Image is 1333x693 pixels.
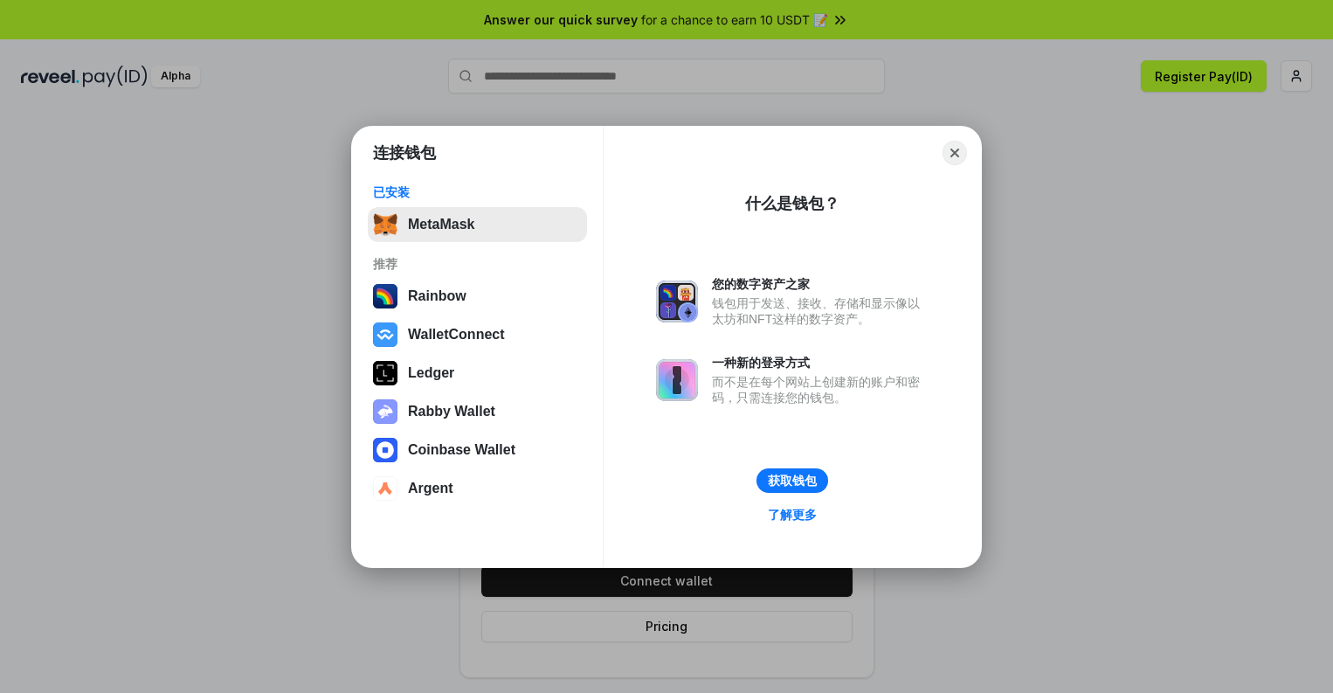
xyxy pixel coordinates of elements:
div: 获取钱包 [768,473,817,489]
img: svg+xml,%3Csvg%20width%3D%2228%22%20height%3D%2228%22%20viewBox%3D%220%200%2028%2028%22%20fill%3D... [373,322,397,347]
div: 钱包用于发送、接收、存储和显示像以太坊和NFT这样的数字资产。 [712,295,929,327]
img: svg+xml,%3Csvg%20width%3D%2228%22%20height%3D%2228%22%20viewBox%3D%220%200%2028%2028%22%20fill%3D... [373,476,397,501]
button: Rabby Wallet [368,394,587,429]
img: svg+xml,%3Csvg%20fill%3D%22none%22%20height%3D%2233%22%20viewBox%3D%220%200%2035%2033%22%20width%... [373,212,397,237]
div: Coinbase Wallet [408,442,515,458]
button: Argent [368,471,587,506]
h1: 连接钱包 [373,142,436,163]
img: svg+xml,%3Csvg%20xmlns%3D%22http%3A%2F%2Fwww.w3.org%2F2000%2Fsvg%22%20fill%3D%22none%22%20viewBox... [373,399,397,424]
div: 一种新的登录方式 [712,355,929,371]
div: Rainbow [408,288,466,304]
button: Rainbow [368,279,587,314]
div: 您的数字资产之家 [712,276,929,292]
div: Ledger [408,365,454,381]
img: svg+xml,%3Csvg%20width%3D%22120%22%20height%3D%22120%22%20viewBox%3D%220%200%20120%20120%22%20fil... [373,284,397,308]
img: svg+xml,%3Csvg%20xmlns%3D%22http%3A%2F%2Fwww.w3.org%2F2000%2Fsvg%22%20fill%3D%22none%22%20viewBox... [656,281,698,322]
button: 获取钱包 [756,468,828,493]
div: WalletConnect [408,327,505,343]
a: 了解更多 [757,503,827,526]
img: svg+xml,%3Csvg%20xmlns%3D%22http%3A%2F%2Fwww.w3.org%2F2000%2Fsvg%22%20fill%3D%22none%22%20viewBox... [656,359,698,401]
div: 什么是钱包？ [745,193,839,214]
div: 推荐 [373,256,582,272]
img: svg+xml,%3Csvg%20width%3D%2228%22%20height%3D%2228%22%20viewBox%3D%220%200%2028%2028%22%20fill%3D... [373,438,397,462]
button: WalletConnect [368,317,587,352]
div: MetaMask [408,217,474,232]
button: Ledger [368,356,587,391]
button: Coinbase Wallet [368,433,587,468]
div: Rabby Wallet [408,404,495,419]
img: svg+xml,%3Csvg%20xmlns%3D%22http%3A%2F%2Fwww.w3.org%2F2000%2Fsvg%22%20width%3D%2228%22%20height%3... [373,361,397,385]
button: Close [943,141,967,165]
div: Argent [408,481,453,496]
div: 已安装 [373,184,582,200]
div: 而不是在每个网站上创建新的账户和密码，只需连接您的钱包。 [712,374,929,405]
button: MetaMask [368,207,587,242]
div: 了解更多 [768,507,817,523]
